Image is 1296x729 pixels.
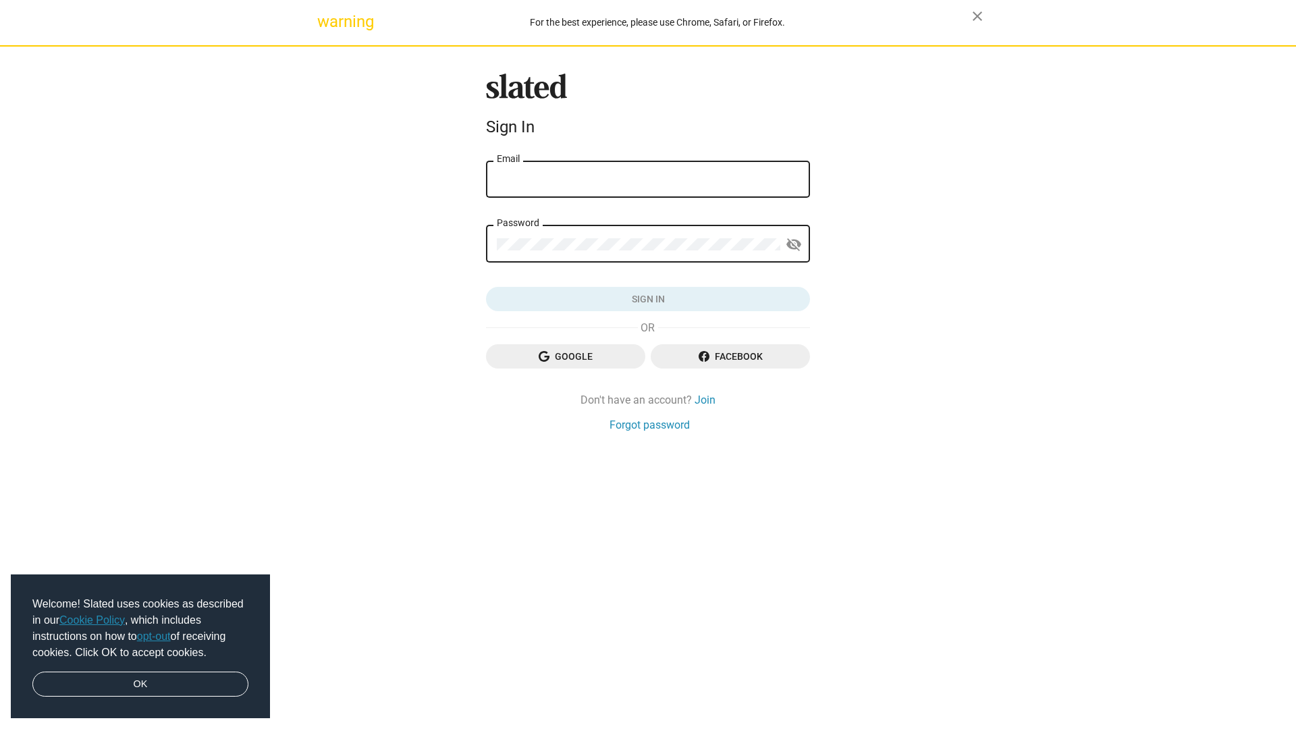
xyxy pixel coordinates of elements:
mat-icon: warning [317,13,333,30]
div: Sign In [486,117,810,136]
a: dismiss cookie message [32,672,248,697]
div: For the best experience, please use Chrome, Safari, or Firefox. [343,13,972,32]
div: cookieconsent [11,574,270,719]
button: Google [486,344,645,369]
mat-icon: close [969,8,986,24]
button: Facebook [651,344,810,369]
a: Cookie Policy [59,614,125,626]
button: Show password [780,232,807,259]
sl-branding: Sign In [486,74,810,142]
a: Join [695,393,715,407]
div: Don't have an account? [486,393,810,407]
span: Welcome! Slated uses cookies as described in our , which includes instructions on how to of recei... [32,596,248,661]
a: Forgot password [610,418,690,432]
span: Facebook [661,344,799,369]
span: Google [497,344,634,369]
mat-icon: visibility_off [786,234,802,255]
a: opt-out [137,630,171,642]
